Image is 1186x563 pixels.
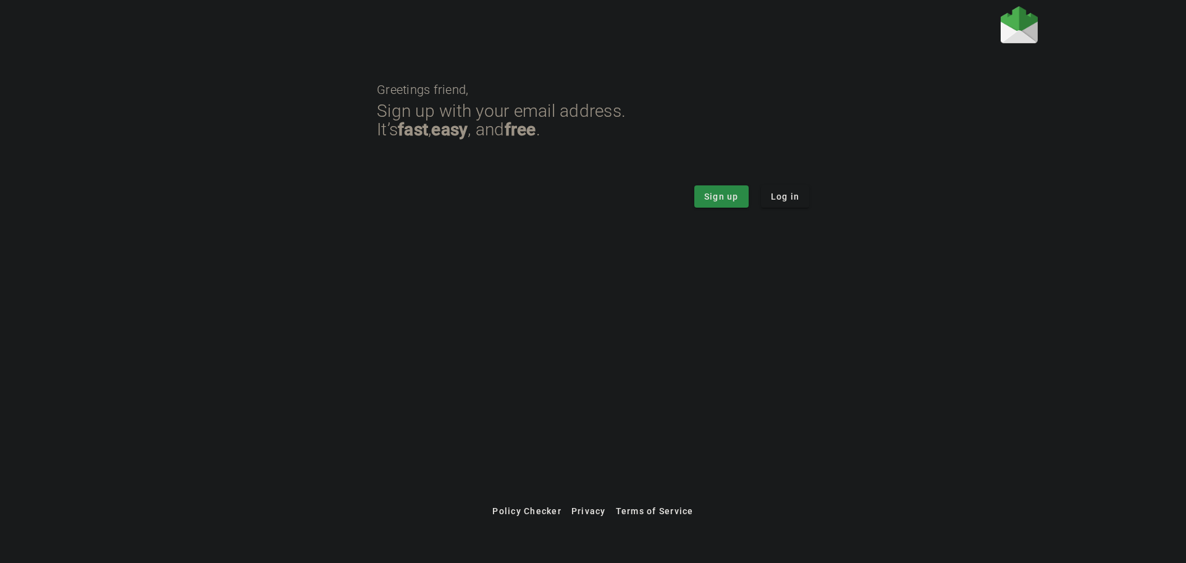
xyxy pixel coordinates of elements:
div: Sign up with your email address. It’s , , and . [377,102,809,139]
span: Log in [771,190,800,203]
span: Privacy [571,506,606,516]
span: Policy Checker [492,506,561,516]
button: Sign up [694,185,749,208]
img: Fraudmarc Logo [1001,6,1038,43]
strong: fast [398,119,428,140]
button: Terms of Service [611,500,699,522]
strong: easy [431,119,468,140]
strong: free [505,119,536,140]
span: Sign up [704,190,739,203]
span: Terms of Service [616,506,694,516]
button: Policy Checker [487,500,566,522]
button: Privacy [566,500,611,522]
button: Log in [761,185,810,208]
div: Greetings friend, [377,83,809,96]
